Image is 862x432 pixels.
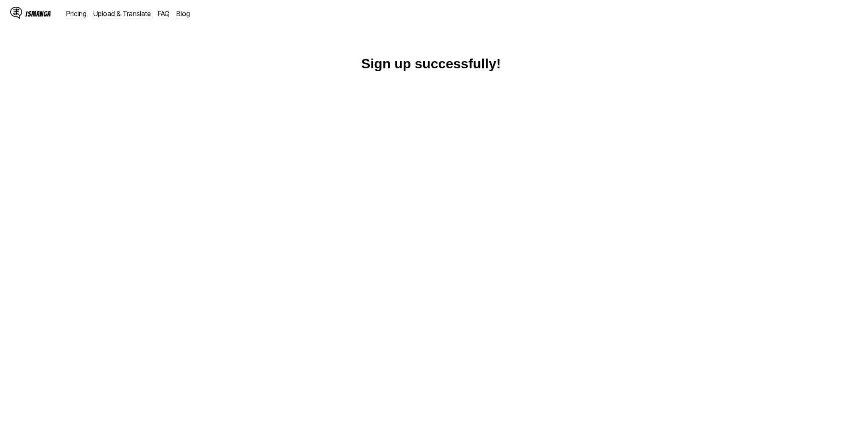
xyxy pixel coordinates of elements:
h1: Sign up successfully! [361,56,501,72]
a: Upload & Translate [93,9,151,18]
a: Blog [176,9,190,18]
a: FAQ [158,9,170,18]
a: IsManga LogoIsManga [10,7,66,20]
div: IsManga [25,10,51,18]
a: Pricing [66,9,86,18]
img: IsManga Logo [10,7,22,19]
